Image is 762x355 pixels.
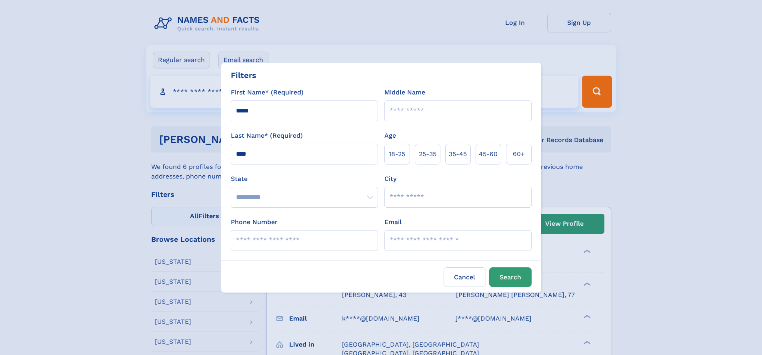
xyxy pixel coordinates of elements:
label: First Name* (Required) [231,88,304,97]
label: Last Name* (Required) [231,131,303,140]
span: 35‑45 [449,149,467,159]
span: 18‑25 [389,149,405,159]
label: Middle Name [384,88,425,97]
div: Filters [231,69,256,81]
label: City [384,174,396,184]
label: State [231,174,378,184]
button: Search [489,267,532,287]
span: 25‑35 [419,149,436,159]
span: 45‑60 [479,149,498,159]
label: Age [384,131,396,140]
label: Cancel [444,267,486,287]
span: 60+ [513,149,525,159]
label: Phone Number [231,217,278,227]
label: Email [384,217,402,227]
